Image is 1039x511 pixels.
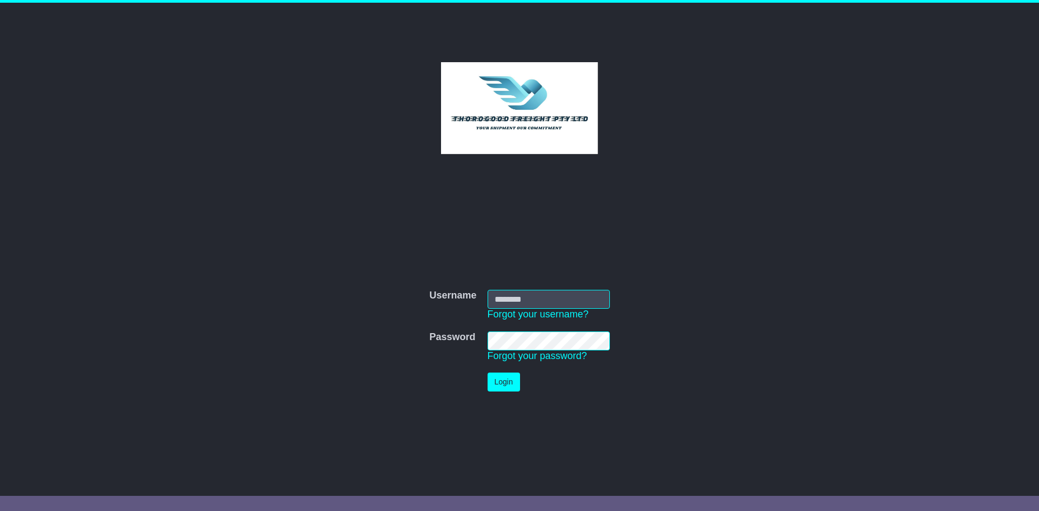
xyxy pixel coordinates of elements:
[488,309,589,320] a: Forgot your username?
[429,290,476,302] label: Username
[429,331,475,343] label: Password
[488,373,520,391] button: Login
[441,62,599,154] img: Thorogood Freight Pty Ltd
[488,350,587,361] a: Forgot your password?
